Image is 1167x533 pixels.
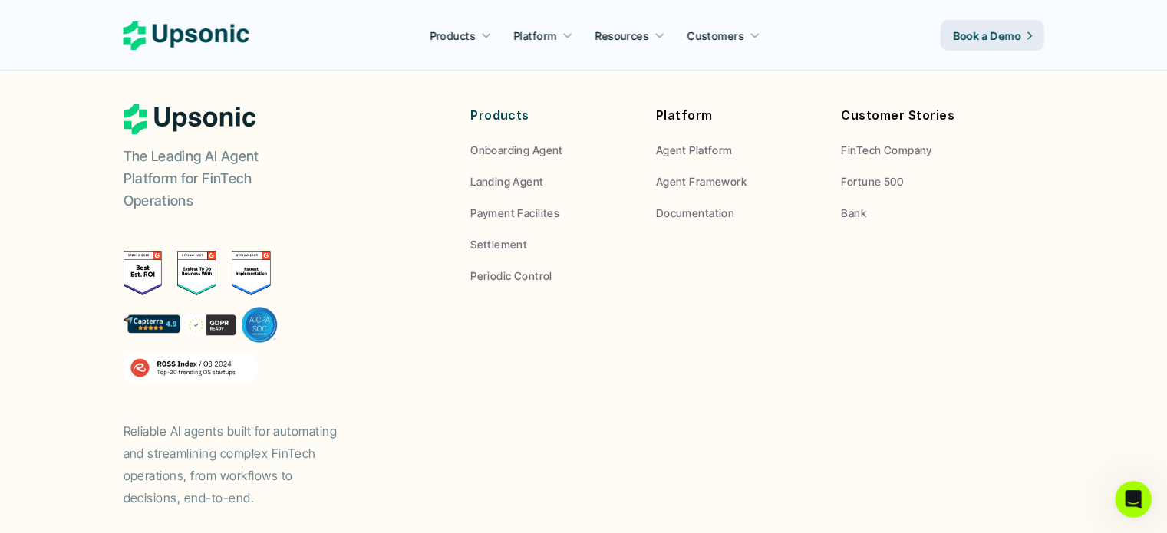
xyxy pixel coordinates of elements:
[513,28,556,44] p: Platform
[470,142,633,158] a: Onboarding Agent
[470,205,559,221] p: Payment Facilites
[1115,481,1152,518] iframe: Intercom live chat
[656,104,819,127] p: Platform
[841,205,866,221] p: Bank
[470,236,527,252] p: Settlement
[470,173,543,189] p: Landing Agent
[470,142,563,158] p: Onboarding Agent
[470,205,633,221] a: Payment Facilites
[470,236,633,252] a: Settlement
[124,420,354,508] p: Reliable AI agents built for automating and streamlining complex FinTech operations, from workflo...
[430,28,475,44] p: Products
[595,28,649,44] p: Resources
[941,20,1044,51] a: Book a Demo
[841,142,931,158] p: FinTech Company
[470,268,552,284] p: Periodic Control
[470,268,633,284] a: Periodic Control
[841,173,903,189] p: Fortune 500
[470,173,633,189] a: Landing Agent
[687,28,744,44] p: Customers
[656,205,819,221] a: Documentation
[656,173,747,189] p: Agent Framework
[656,142,733,158] p: Agent Platform
[841,104,1004,127] p: Customer Stories
[656,205,734,221] p: Documentation
[124,146,315,212] p: The Leading AI Agent Platform for FinTech Operations
[420,21,500,49] a: Products
[470,104,633,127] p: Products
[953,28,1021,44] p: Book a Demo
